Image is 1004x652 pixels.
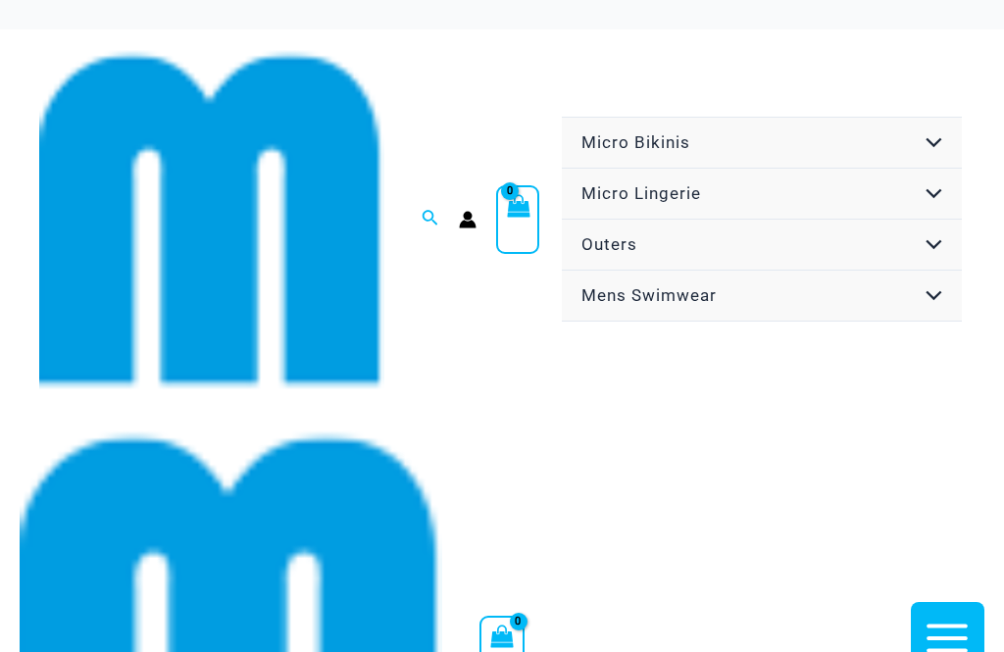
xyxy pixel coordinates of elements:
a: View Shopping Cart, empty [496,185,539,254]
span: Mens Swimwear [581,285,717,305]
a: Search icon link [422,207,439,231]
span: Micro Bikinis [581,132,690,152]
a: Micro LingerieMenu ToggleMenu Toggle [562,169,962,220]
a: Account icon link [459,211,477,228]
a: OutersMenu ToggleMenu Toggle [562,220,962,271]
a: Micro BikinisMenu ToggleMenu Toggle [562,118,962,169]
a: Mens SwimwearMenu ToggleMenu Toggle [562,271,962,322]
span: Micro Lingerie [581,183,701,203]
span: Outers [581,234,637,254]
img: cropped mm emblem [39,47,384,392]
nav: Site Navigation [559,114,965,325]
